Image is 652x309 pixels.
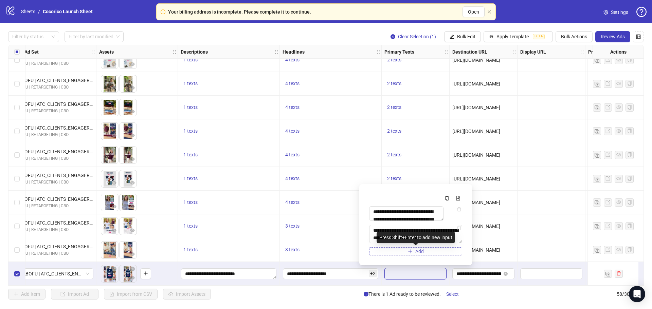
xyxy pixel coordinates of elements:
[94,45,96,58] div: Resize Campaign & Ad Set column
[593,175,601,183] button: Duplicate
[452,200,500,205] span: [URL][DOMAIN_NAME]
[8,45,25,59] div: Select all rows
[279,50,284,54] span: holder
[452,247,500,253] span: [URL][DOMAIN_NAME]
[533,34,545,39] span: BETA
[128,108,137,116] button: Preview
[8,48,25,72] div: Select row 49
[168,8,311,16] div: Your billing address is incomplete. Please complete it to continue.
[101,218,118,235] img: Asset 1
[110,60,118,69] button: Preview
[556,31,593,42] button: Bulk Actions
[616,105,621,110] span: eye
[283,222,302,230] button: 3 texts
[593,80,601,88] button: Duplicate
[101,265,118,282] img: Asset 1
[110,203,118,211] button: Preview
[101,147,118,163] img: Asset 1
[8,289,46,300] button: Add Item
[605,129,610,133] span: export
[120,123,137,140] img: Asset 2
[285,57,300,62] span: 4 texts
[457,34,475,39] span: Bulk Edit
[452,176,500,181] span: [URL][DOMAIN_NAME]
[285,199,300,205] span: 4 texts
[283,268,379,279] div: Edit values
[8,119,25,143] div: Select row 52
[616,200,621,205] span: eye
[283,175,302,183] button: 4 texts
[285,176,300,181] span: 4 texts
[38,8,40,15] li: /
[283,56,302,64] button: 4 texts
[181,246,200,254] button: 1 texts
[130,133,135,138] span: eye
[636,7,647,17] span: question-circle
[130,252,135,256] span: eye
[128,250,137,258] button: Preview
[95,50,100,54] span: holder
[452,224,500,229] span: [URL][DOMAIN_NAME]
[1,269,89,279] span: FR | MOFU_BOFU | ATC_CLIENTS_ENGAGERS_VISITORS
[610,48,627,56] strong: Actions
[283,127,302,135] button: 4 texts
[583,45,585,58] div: Resize Display URL column
[128,179,137,187] button: Preview
[8,72,25,96] div: Select row 50
[20,8,37,15] a: Sheets
[183,176,198,181] span: 1 texts
[408,249,413,254] span: plus
[51,289,98,300] button: Import Ad
[101,194,118,211] img: Asset 1
[112,267,116,271] span: close-circle
[496,34,529,39] span: Apply Template
[101,75,118,92] img: Asset 1
[283,246,302,254] button: 3 texts
[101,52,118,69] img: Asset 1
[110,84,118,92] button: Preview
[636,34,641,39] span: control
[128,60,137,69] button: Preview
[593,127,601,135] button: Duplicate
[468,9,479,15] span: Open
[444,50,449,54] span: holder
[120,218,137,235] img: Asset 2
[181,56,200,64] button: 1 texts
[128,84,137,92] button: Preview
[457,226,461,230] span: delete
[601,34,625,39] span: Review Ads
[181,222,200,230] button: 1 texts
[285,247,300,252] span: 3 texts
[593,103,601,112] button: Duplicate
[8,167,25,191] div: Select row 54
[605,224,610,228] span: export
[41,8,94,15] a: Cocorico Launch Sheet
[181,127,200,135] button: 1 texts
[130,85,135,90] span: eye
[183,223,198,229] span: 1 texts
[452,81,500,86] span: [URL][DOMAIN_NAME]
[629,286,645,302] div: Open Intercom Messenger
[181,48,208,56] strong: Descriptions
[463,6,485,17] button: Open
[484,31,553,42] button: Apply TemplateBETA
[605,152,610,157] span: export
[380,45,381,58] div: Resize Headlines column
[593,246,601,254] button: Duplicate
[452,152,500,158] span: [URL][DOMAIN_NAME]
[283,103,302,112] button: 4 texts
[172,50,177,54] span: holder
[381,50,385,54] span: holder
[110,274,118,282] button: Preview
[283,151,302,159] button: 4 texts
[104,289,158,300] button: Import from CSV
[130,275,135,280] span: eye
[110,227,118,235] button: Preview
[128,265,137,273] button: Delete
[504,272,508,276] span: close-circle
[183,57,198,62] span: 1 texts
[377,232,455,243] div: Press Shift+Enter to add new input
[128,132,137,140] button: Preview
[120,52,137,69] img: Asset 2
[387,152,401,157] span: 2 texts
